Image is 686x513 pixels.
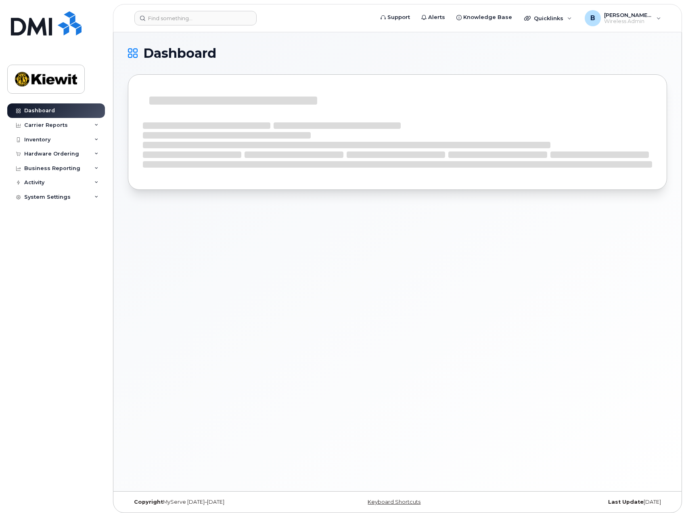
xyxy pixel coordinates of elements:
span: Dashboard [143,47,216,59]
div: MyServe [DATE]–[DATE] [128,499,307,505]
strong: Copyright [134,499,163,505]
strong: Last Update [608,499,644,505]
a: Keyboard Shortcuts [368,499,420,505]
div: [DATE] [487,499,667,505]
